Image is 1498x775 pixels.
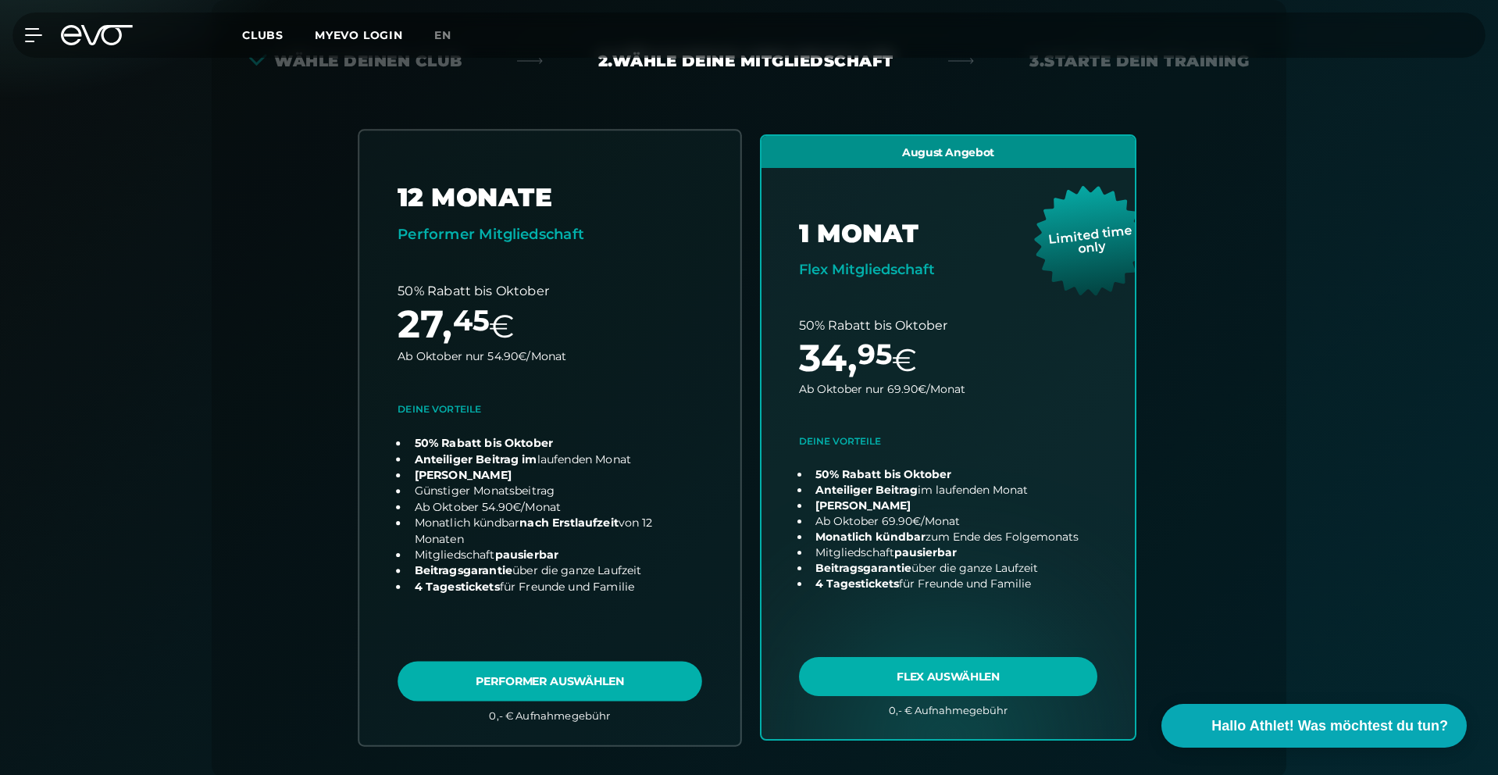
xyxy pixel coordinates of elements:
span: Hallo Athlet! Was möchtest du tun? [1211,716,1448,737]
button: Hallo Athlet! Was möchtest du tun? [1161,704,1467,748]
a: Clubs [242,27,315,42]
a: choose plan [761,136,1135,739]
a: MYEVO LOGIN [315,28,403,42]
span: en [434,28,451,42]
span: Clubs [242,28,284,42]
a: choose plan [359,130,740,745]
a: en [434,27,470,45]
